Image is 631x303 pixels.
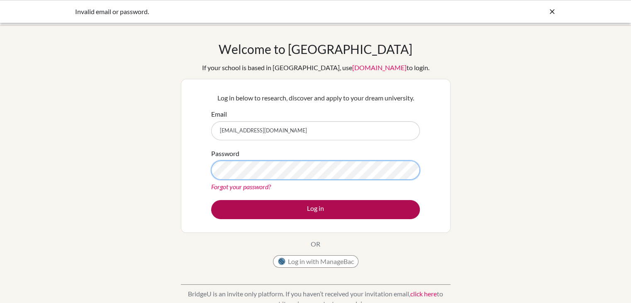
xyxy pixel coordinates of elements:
p: OR [311,239,320,249]
p: Log in below to research, discover and apply to your dream university. [211,93,420,103]
h1: Welcome to [GEOGRAPHIC_DATA] [219,42,412,56]
button: Log in [211,200,420,219]
label: Password [211,149,239,159]
a: [DOMAIN_NAME] [352,64,407,71]
label: Email [211,109,227,119]
a: Forgot your password? [211,183,271,191]
button: Log in with ManageBac [273,255,358,268]
a: click here [410,290,437,298]
div: Invalid email or password. [75,7,432,17]
div: If your school is based in [GEOGRAPHIC_DATA], use to login. [202,63,429,73]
